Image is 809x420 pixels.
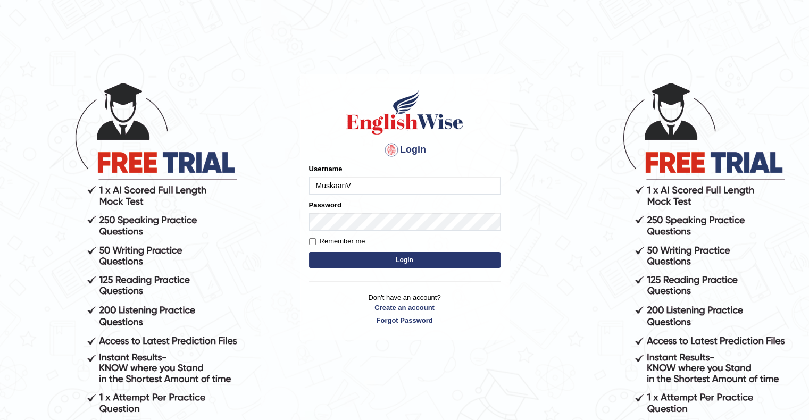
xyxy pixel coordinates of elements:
[309,315,501,325] a: Forgot Password
[309,238,316,245] input: Remember me
[309,236,365,247] label: Remember me
[309,292,501,325] p: Don't have an account?
[309,164,343,174] label: Username
[309,200,341,210] label: Password
[309,141,501,158] h4: Login
[309,252,501,268] button: Login
[344,88,465,136] img: Logo of English Wise sign in for intelligent practice with AI
[309,303,501,313] a: Create an account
